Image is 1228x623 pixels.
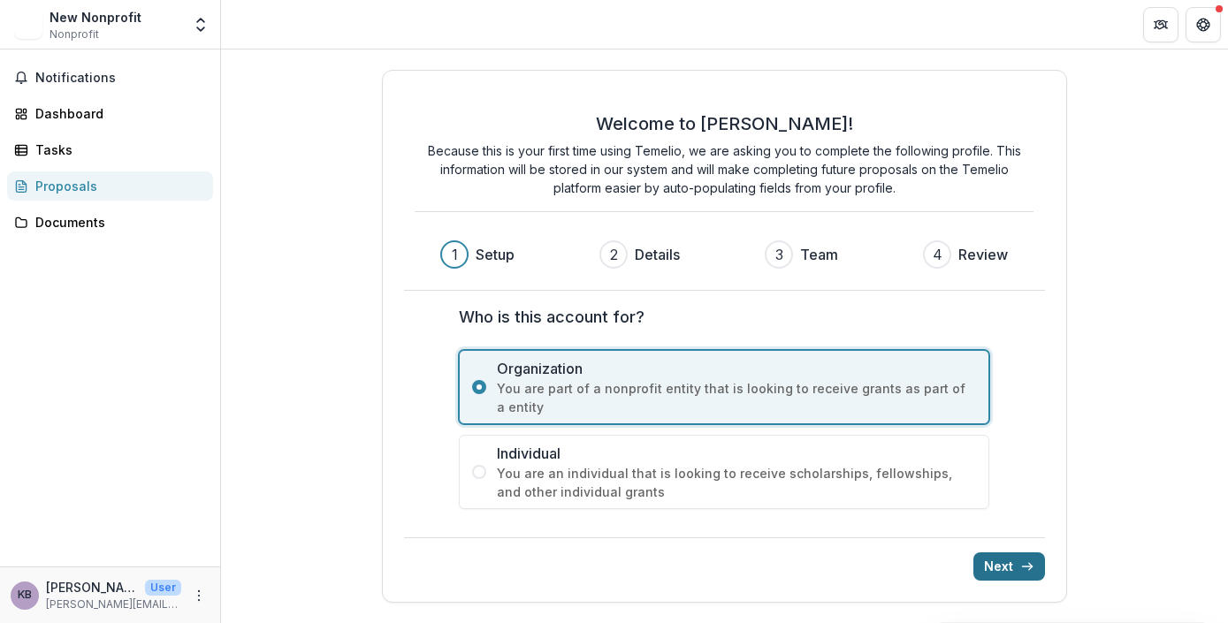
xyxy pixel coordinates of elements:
[1186,7,1221,42] button: Get Help
[35,71,206,86] span: Notifications
[46,596,181,612] p: [PERSON_NAME][EMAIL_ADDRESS][DOMAIN_NAME]
[35,213,199,232] div: Documents
[145,580,181,596] p: User
[35,104,199,123] div: Dashboard
[188,7,213,42] button: Open entity switcher
[415,141,1034,197] p: Because this is your first time using Temelio, we are asking you to complete the following profil...
[7,64,213,92] button: Notifications
[497,443,976,464] span: Individual
[1143,7,1178,42] button: Partners
[7,208,213,237] a: Documents
[440,240,1008,269] div: Progress
[459,305,979,329] label: Who is this account for?
[933,244,942,265] div: 4
[958,244,1008,265] h3: Review
[35,141,199,159] div: Tasks
[46,578,138,596] p: [PERSON_NAME]
[476,244,515,265] h3: Setup
[610,244,618,265] div: 2
[775,244,783,265] div: 3
[635,244,680,265] h3: Details
[188,585,210,606] button: More
[7,99,213,128] a: Dashboard
[800,244,838,265] h3: Team
[7,171,213,201] a: Proposals
[452,244,458,265] div: 1
[497,358,976,379] span: Organization
[596,113,853,134] h2: Welcome to [PERSON_NAME]!
[7,135,213,164] a: Tasks
[18,589,32,601] div: Kate Bauer-Jones
[973,552,1045,581] button: Next
[497,464,976,501] span: You are an individual that is looking to receive scholarships, fellowships, and other individual ...
[50,27,99,42] span: Nonprofit
[497,379,976,416] span: You are part of a nonprofit entity that is looking to receive grants as part of a entity
[35,177,199,195] div: Proposals
[50,8,141,27] div: New Nonprofit
[14,11,42,39] img: New Nonprofit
